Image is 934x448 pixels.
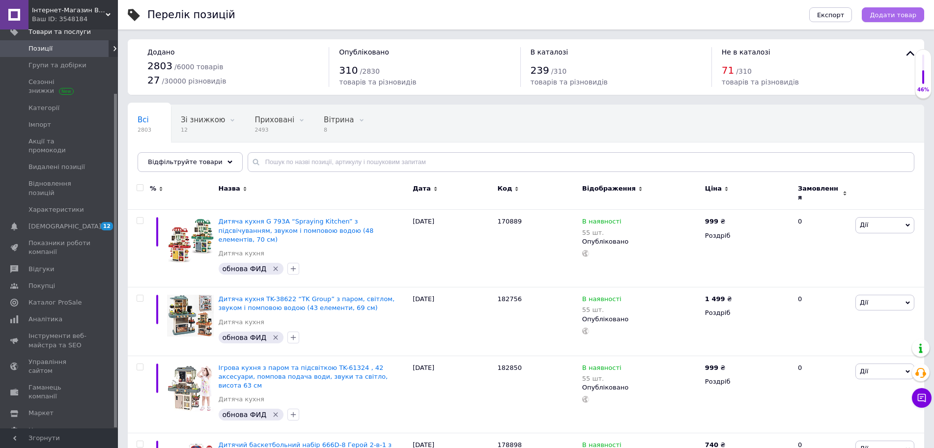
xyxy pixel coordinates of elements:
span: 12 [101,222,113,230]
span: Позиції [28,44,53,53]
span: Зі знижкою [181,115,225,124]
span: В наявності [582,295,622,306]
span: Дата [413,184,431,193]
span: В наявності [582,364,622,374]
span: Управління сайтом [28,358,91,375]
span: Ціна [705,184,722,193]
span: Дії [860,367,868,375]
span: Приховані [255,115,294,124]
span: Характеристики [28,205,84,214]
span: Налаштування [28,426,79,435]
div: 55 шт. [582,306,622,313]
span: Маркет [28,409,54,418]
a: Дитяча кухня [219,318,264,327]
input: Пошук по назві позиції, артикулу і пошуковим запитам [248,152,914,172]
span: Експорт [817,11,845,19]
span: Групи та добірки [28,61,86,70]
span: / 310 [551,67,566,75]
span: обнова ФИД [223,265,267,273]
span: Код [497,184,512,193]
div: [DATE] [410,287,495,356]
span: 239 [531,64,549,76]
span: 182850 [497,364,522,371]
div: Перелік позицій [147,10,235,20]
div: Ваш ID: 3548184 [32,15,118,24]
span: Категорії [28,104,59,112]
b: 999 [705,218,718,225]
span: / 310 [736,67,751,75]
span: 182756 [497,295,522,303]
span: Назва [219,184,240,193]
span: 2803 [138,126,151,134]
img: Детская кухня TK-38622 "TK Group” с паром, светом, звуком и помповой водой (43 элемента, 69 см) [167,295,214,336]
span: Видалені позиції [28,163,85,171]
div: 0 [792,287,853,356]
span: Не в каталозі [722,48,770,56]
span: Опубліковано [339,48,389,56]
span: Додано [147,48,174,56]
div: 0 [792,356,853,433]
button: Додати товар [862,7,924,22]
span: [DEMOGRAPHIC_DATA] [28,222,101,231]
span: 2803 [147,60,172,72]
span: Гаманець компанії [28,383,91,401]
span: 27 [147,74,160,86]
span: Показники роботи компанії [28,239,91,256]
span: 2493 [255,126,294,134]
div: Опубліковано [582,383,700,392]
span: Дії [860,299,868,306]
span: 71 [722,64,734,76]
span: Відображення [582,184,636,193]
div: [DATE] [410,356,495,433]
span: обнова ФИД [223,411,267,419]
span: 8 [324,126,354,134]
span: Відфільтруйте товари [148,158,223,166]
svg: Видалити мітку [272,411,280,419]
span: / 2830 [360,67,380,75]
span: Вітрина [324,115,354,124]
span: 12 [181,126,225,134]
span: товарів та різновидів [339,78,416,86]
span: Додати товар [870,11,916,19]
b: 1 499 [705,295,725,303]
span: Імпорт [28,120,51,129]
span: Інструменти веб-майстра та SEO [28,332,91,349]
div: Роздріб [705,377,790,386]
span: Всі [138,115,149,124]
div: 46% [915,86,931,93]
button: Експорт [809,7,852,22]
span: обнова ФИД [223,334,267,341]
svg: Видалити мітку [272,265,280,273]
span: Каталог ProSale [28,298,82,307]
div: [DATE] [410,210,495,287]
a: Дитяча кухня G 793A “Spraying Kitchen” з підсвічуванням, звуком і помповою водою (48 елементів, 7... [219,218,374,243]
span: Замовлення [798,184,840,202]
span: Аналітика [28,315,62,324]
div: ₴ [705,217,725,226]
div: Опубліковано [582,315,700,324]
span: Акції та промокоди [28,137,91,155]
a: Дитяча кухня TK-38622 “TK Group” з паром, світлом, звуком і помповою водою (43 елементи, 69 см) [219,295,395,311]
div: 55 шт. [582,229,622,236]
span: Покупці [28,281,55,290]
span: товарів та різновидів [722,78,799,86]
a: Ігрова кухня з паром та підсвіткою TK-61324 , 42 аксесуари, помпова подача води, звуки та світло,... [219,364,388,389]
div: Роздріб [705,308,790,317]
span: Інтернет-Магазин BRO [32,6,106,15]
img: Игровая кухня с паром и подсветкой TK-61324, 42 аксессуара, помповая подача воды, звуки и свет, в... [167,364,214,412]
svg: Видалити мітку [272,334,280,341]
span: 310 [339,64,358,76]
img: Детская кухня G 793A “Spraying Kitchen” с подсветкой, звуком и помповой водой (48 элементов, 70 см) [167,217,214,262]
span: Відгуки [28,265,54,274]
div: Роздріб [705,231,790,240]
div: ₴ [705,364,725,372]
div: 55 шт. [582,375,622,382]
a: Дитяча кухня [219,249,264,258]
b: 999 [705,364,718,371]
span: % [150,184,156,193]
span: В наявності [582,218,622,228]
span: 170889 [497,218,522,225]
